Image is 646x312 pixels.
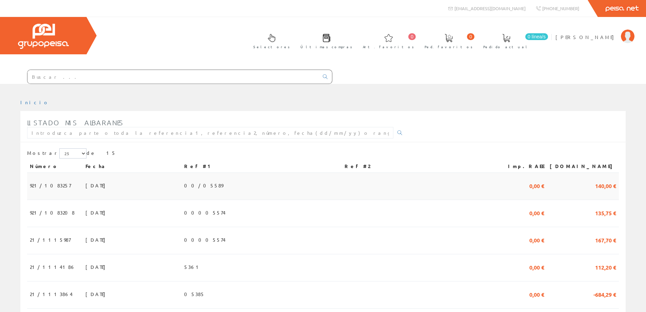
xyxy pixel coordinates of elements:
[555,34,618,40] span: [PERSON_NAME]
[27,70,319,84] input: Buscar ...
[529,207,544,218] span: 0,00 €
[529,288,544,300] span: 0,00 €
[59,148,86,159] select: Mostrar
[30,207,75,218] span: 921/1083208
[593,288,616,300] span: -684,29 €
[454,5,526,11] span: [EMAIL_ADDRESS][DOMAIN_NAME]
[467,33,474,40] span: 0
[529,261,544,273] span: 0,00 €
[184,234,226,245] span: 00005574
[496,160,547,172] th: Imp.RAEE
[85,234,109,245] span: [DATE]
[30,288,73,300] span: 21/1113864
[555,28,634,35] a: [PERSON_NAME]
[294,28,356,53] a: Últimas compras
[253,43,290,50] span: Selectores
[595,261,616,273] span: 112,20 €
[30,180,71,191] span: 921/1083257
[595,180,616,191] span: 140,00 €
[18,24,69,49] img: Grupo Peisa
[184,180,223,191] span: 00/05589
[27,127,393,139] input: Introduzca parte o toda la referencia1, referencia2, número, fecha(dd/mm/yy) o rango de fechas(dd...
[181,160,342,172] th: Ref #1
[547,160,619,172] th: [DOMAIN_NAME]
[27,160,83,172] th: Número
[27,148,619,160] div: de 15
[30,261,76,273] span: 21/1114186
[27,148,86,159] label: Mostrar
[595,207,616,218] span: 135,75 €
[83,160,181,172] th: Fecha
[529,234,544,245] span: 0,00 €
[30,234,71,245] span: 21/1115987
[529,180,544,191] span: 0,00 €
[85,261,109,273] span: [DATE]
[27,118,124,127] span: Listado mis albaranes
[247,28,293,53] a: Selectores
[342,160,496,172] th: Ref #2
[363,43,414,50] span: Art. favoritos
[20,99,49,105] a: Inicio
[184,261,201,273] span: 5361
[85,207,109,218] span: [DATE]
[85,180,109,191] span: [DATE]
[542,5,579,11] span: [PHONE_NUMBER]
[184,288,205,300] span: 05385
[184,207,226,218] span: 00005574
[85,288,109,300] span: [DATE]
[525,33,548,40] span: 0 línea/s
[595,234,616,245] span: 167,70 €
[425,43,473,50] span: Ped. favoritos
[408,33,416,40] span: 0
[483,43,529,50] span: Pedido actual
[300,43,352,50] span: Últimas compras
